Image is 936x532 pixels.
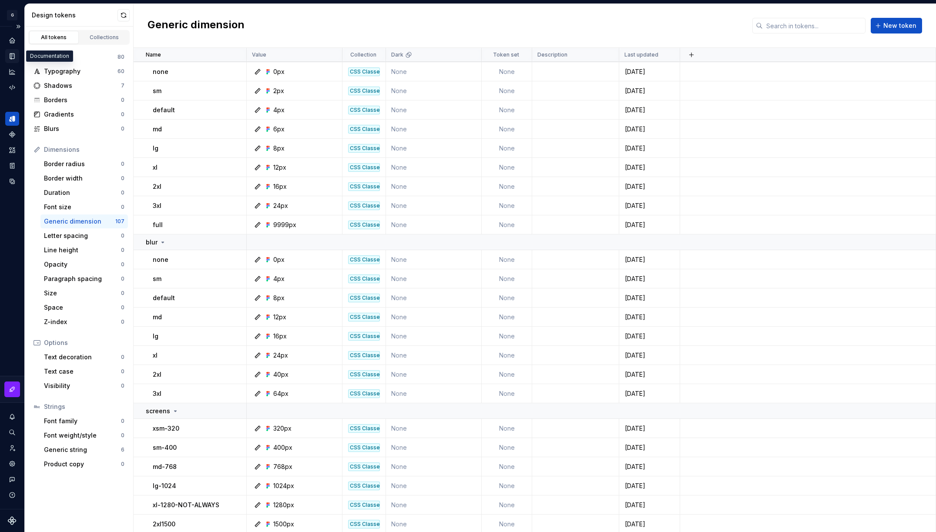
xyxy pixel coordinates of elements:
div: Settings [5,457,19,471]
div: Opacity [44,260,121,269]
div: 768px [273,462,292,471]
td: None [482,288,532,308]
td: None [482,438,532,457]
p: full [153,221,163,229]
td: None [482,384,532,403]
div: [DATE] [620,294,679,302]
td: None [482,269,532,288]
div: 0 [121,304,124,311]
div: CSS Classes [348,482,380,490]
div: 0px [273,67,285,76]
div: [DATE] [620,201,679,210]
td: None [386,81,482,100]
div: Letter spacing [44,231,121,240]
a: Storybook stories [5,159,19,173]
div: Border width [44,174,121,183]
a: Borders0 [30,93,128,107]
p: xl-1280-NOT-ALWAYS [153,501,219,509]
td: None [482,308,532,327]
div: CSS Classes [348,520,380,529]
td: None [482,457,532,476]
div: CSS Classes [348,221,380,229]
div: 24px [273,201,288,210]
td: None [386,288,482,308]
div: [DATE] [620,182,679,191]
div: [DATE] [620,163,679,172]
a: Line height0 [40,243,128,257]
td: None [386,62,482,81]
p: Name [146,51,161,58]
a: Code automation [5,80,19,94]
div: 0 [121,161,124,167]
div: Collections [83,34,126,41]
div: [DATE] [620,389,679,398]
div: Typography [44,67,117,76]
div: 24px [273,351,288,360]
div: 0 [121,125,124,132]
div: Generic dimension [44,217,115,226]
div: Design tokens [32,11,117,20]
a: Paragraph spacing0 [40,272,128,286]
p: 2xl [153,370,161,379]
td: None [482,476,532,495]
td: None [482,120,532,139]
div: 1280px [273,501,294,509]
div: CSS Classes [348,87,380,95]
div: 64px [273,389,289,398]
a: Colors80 [30,50,128,64]
div: CSS Classes [348,332,380,341]
div: [DATE] [620,424,679,433]
div: Documentation [26,50,73,62]
div: 6 [121,446,124,453]
td: None [482,62,532,81]
div: 0 [121,368,124,375]
div: Text decoration [44,353,121,361]
td: None [386,438,482,457]
td: None [482,215,532,234]
input: Search in tokens... [763,18,866,33]
div: Space [44,303,121,312]
div: 0 [121,382,124,389]
div: [DATE] [620,106,679,114]
div: CSS Classes [348,389,380,398]
div: 0 [121,432,124,439]
p: 2xl1500 [153,520,175,529]
div: CSS Classes [348,201,380,210]
div: CSS Classes [348,274,380,283]
div: 12px [273,163,286,172]
div: Notifications [5,410,19,424]
div: CSS Classes [348,255,380,264]
p: 3xl [153,201,161,210]
div: CSS Classes [348,443,380,452]
button: Contact support [5,472,19,486]
td: None [482,100,532,120]
div: 0 [121,318,124,325]
a: Data sources [5,174,19,188]
div: [DATE] [620,443,679,452]
p: Last updated [624,51,658,58]
p: xl [153,351,158,360]
td: None [482,495,532,515]
div: 4px [273,106,285,114]
div: [DATE] [620,313,679,321]
div: Line height [44,246,121,254]
div: Dimensions [44,145,124,154]
a: Text decoration0 [40,350,128,364]
div: Blurs [44,124,121,133]
div: 0 [121,232,124,239]
div: Gradients [44,110,121,119]
div: Strings [44,402,124,411]
p: default [153,106,175,114]
a: Typography60 [30,64,128,78]
div: 6px [273,125,285,134]
a: Font family0 [40,414,128,428]
td: None [482,250,532,269]
div: 0px [273,255,285,264]
div: Search ⌘K [5,425,19,439]
a: Supernova Logo [8,516,17,525]
td: None [386,384,482,403]
div: CSS Classes [348,424,380,433]
div: 0 [121,275,124,282]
